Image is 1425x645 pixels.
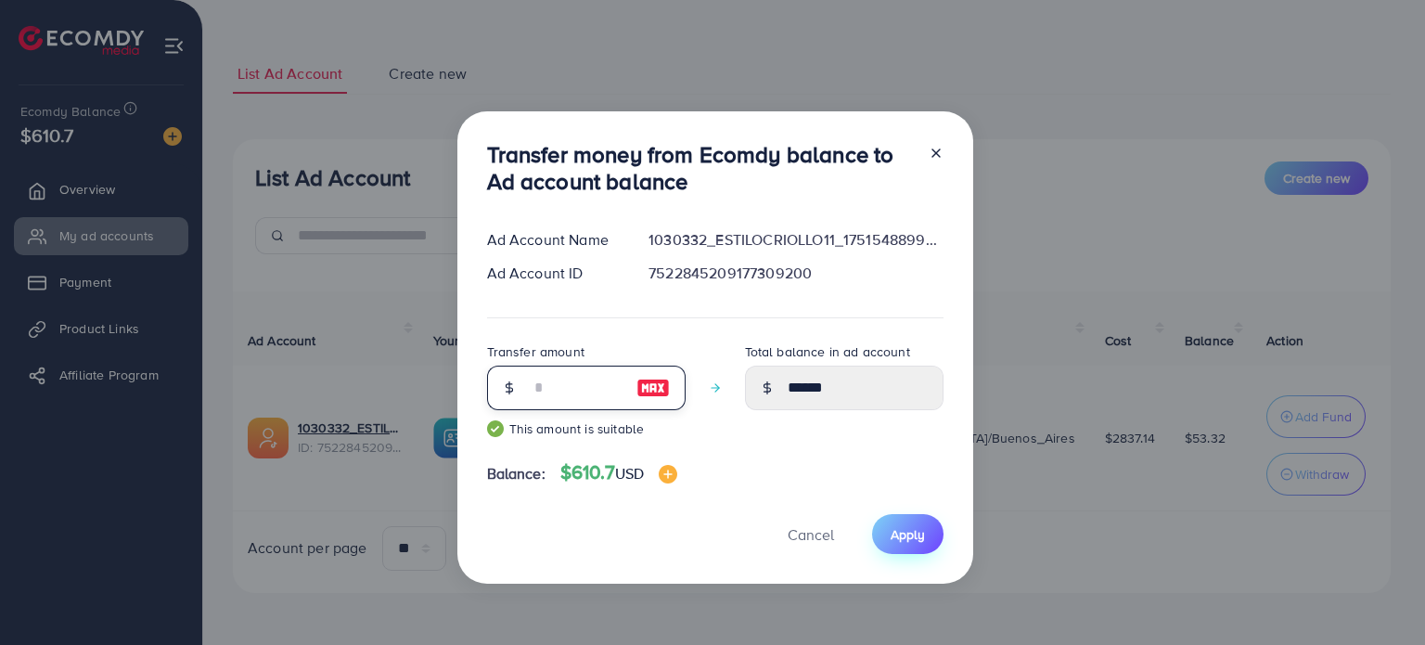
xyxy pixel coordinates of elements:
span: USD [615,463,644,484]
img: image [659,465,677,484]
img: image [636,377,670,399]
div: Ad Account ID [472,263,635,284]
h4: $610.7 [560,461,677,484]
label: Total balance in ad account [745,342,910,361]
div: 1030332_ESTILOCRIOLLO11_1751548899317 [634,229,957,251]
iframe: Chat [1346,561,1411,631]
h3: Transfer money from Ecomdy balance to Ad account balance [487,141,914,195]
button: Cancel [764,514,857,554]
button: Apply [872,514,944,554]
span: Balance: [487,463,546,484]
small: This amount is suitable [487,419,686,438]
img: guide [487,420,504,437]
span: Cancel [788,524,834,545]
span: Apply [891,525,925,544]
div: Ad Account Name [472,229,635,251]
div: 7522845209177309200 [634,263,957,284]
label: Transfer amount [487,342,584,361]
